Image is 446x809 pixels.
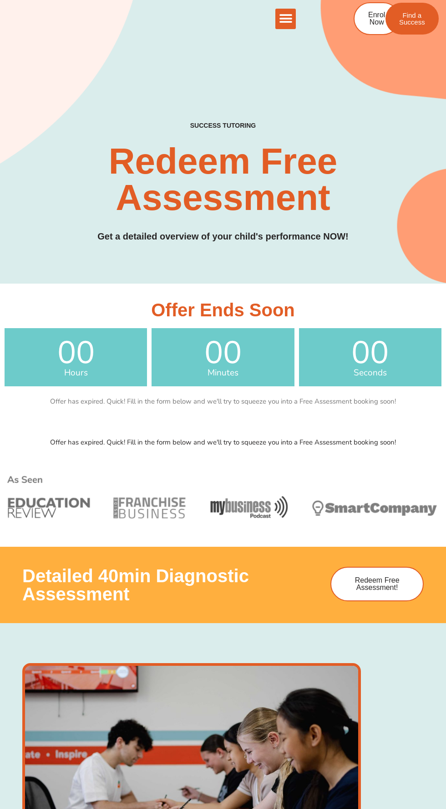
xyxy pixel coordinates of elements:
span: 00 [299,337,441,369]
a: Find a Success [385,3,439,35]
span: Find a Success [399,12,425,25]
img: Year 10 Science Tutoring [5,455,441,542]
h3: Get a detailed overview of your child's performance NOW! [22,230,424,244]
a: Redeem Free Assessment! [330,567,424,601]
h4: SUCCESS TUTORING​ [163,122,282,130]
div: Offer has expired. Quick! Fill in the form below and we'll try to squeeze you into a Free Assessm... [5,386,441,417]
span: 00 [152,337,294,369]
span: Hours [5,369,147,377]
h3: Detailed 40min Diagnostic Assessment [22,567,321,603]
span: Redeem Free Assessment! [345,577,409,591]
h3: Offer Ends Soon [5,301,441,319]
a: Enrol Now [354,2,400,35]
div: Menu Toggle [275,9,296,29]
p: Offer has expired. Quick! Fill in the form below and we'll try to squeeze you into a Free Assessm... [5,439,441,446]
span: Seconds [299,369,441,377]
span: Enrol Now [368,11,385,26]
span: 00 [5,337,147,369]
span: Minutes [152,369,294,377]
h2: Redeem Free Assessment [22,143,424,216]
